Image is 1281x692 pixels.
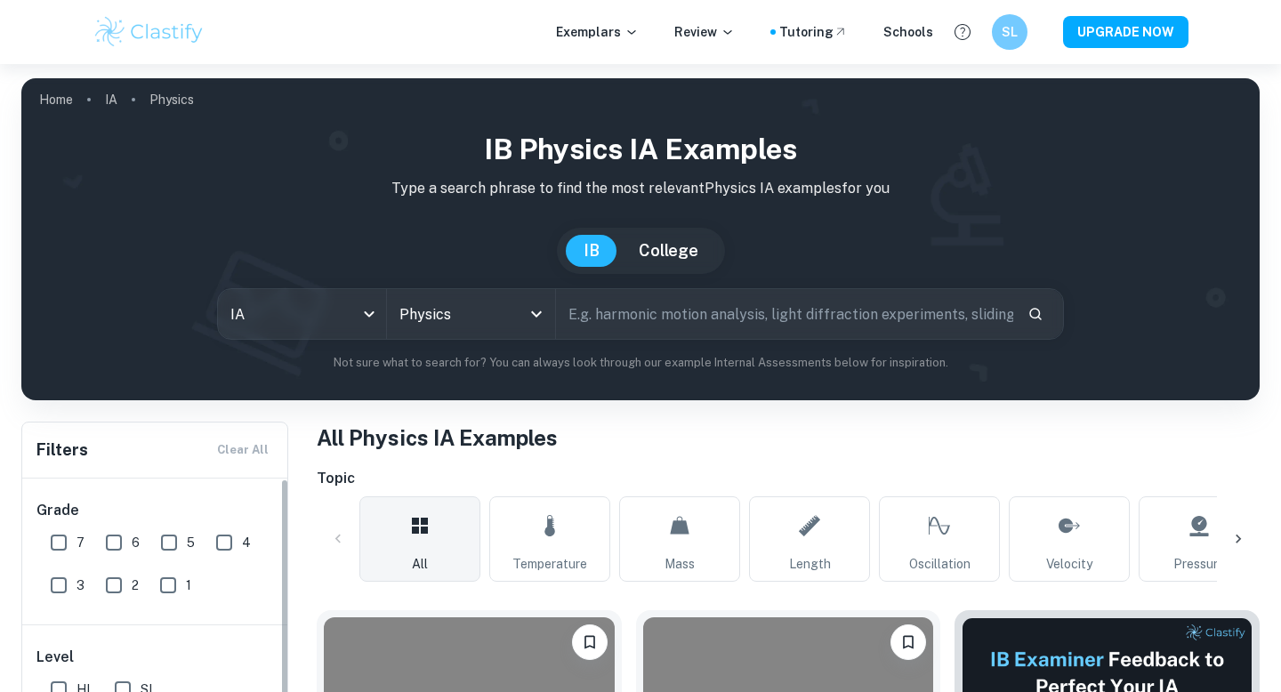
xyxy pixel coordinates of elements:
[77,533,85,552] span: 7
[317,468,1260,489] h6: Topic
[556,22,639,42] p: Exemplars
[566,235,617,267] button: IB
[947,17,978,47] button: Help and Feedback
[674,22,735,42] p: Review
[524,302,549,326] button: Open
[1063,16,1188,48] button: UPGRADE NOW
[665,554,695,574] span: Mass
[218,289,386,339] div: IA
[779,22,848,42] a: Tutoring
[621,235,716,267] button: College
[36,438,88,463] h6: Filters
[556,289,1013,339] input: E.g. harmonic motion analysis, light diffraction experiments, sliding objects down a ramp...
[1000,22,1020,42] h6: SL
[132,575,139,595] span: 2
[512,554,587,574] span: Temperature
[149,90,194,109] p: Physics
[242,533,251,552] span: 4
[36,128,1245,171] h1: IB Physics IA examples
[992,14,1027,50] button: SL
[187,533,195,552] span: 5
[36,500,275,521] h6: Grade
[93,14,205,50] img: Clastify logo
[1046,554,1092,574] span: Velocity
[883,22,933,42] a: Schools
[890,624,926,660] button: Bookmark
[412,554,428,574] span: All
[1020,299,1051,329] button: Search
[39,87,73,112] a: Home
[105,87,117,112] a: IA
[572,624,608,660] button: Bookmark
[186,575,191,595] span: 1
[36,647,275,668] h6: Level
[132,533,140,552] span: 6
[21,78,1260,400] img: profile cover
[789,554,831,574] span: Length
[77,575,85,595] span: 3
[36,178,1245,199] p: Type a search phrase to find the most relevant Physics IA examples for you
[909,554,971,574] span: Oscillation
[1173,554,1225,574] span: Pressure
[36,354,1245,372] p: Not sure what to search for? You can always look through our example Internal Assessments below f...
[317,422,1260,454] h1: All Physics IA Examples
